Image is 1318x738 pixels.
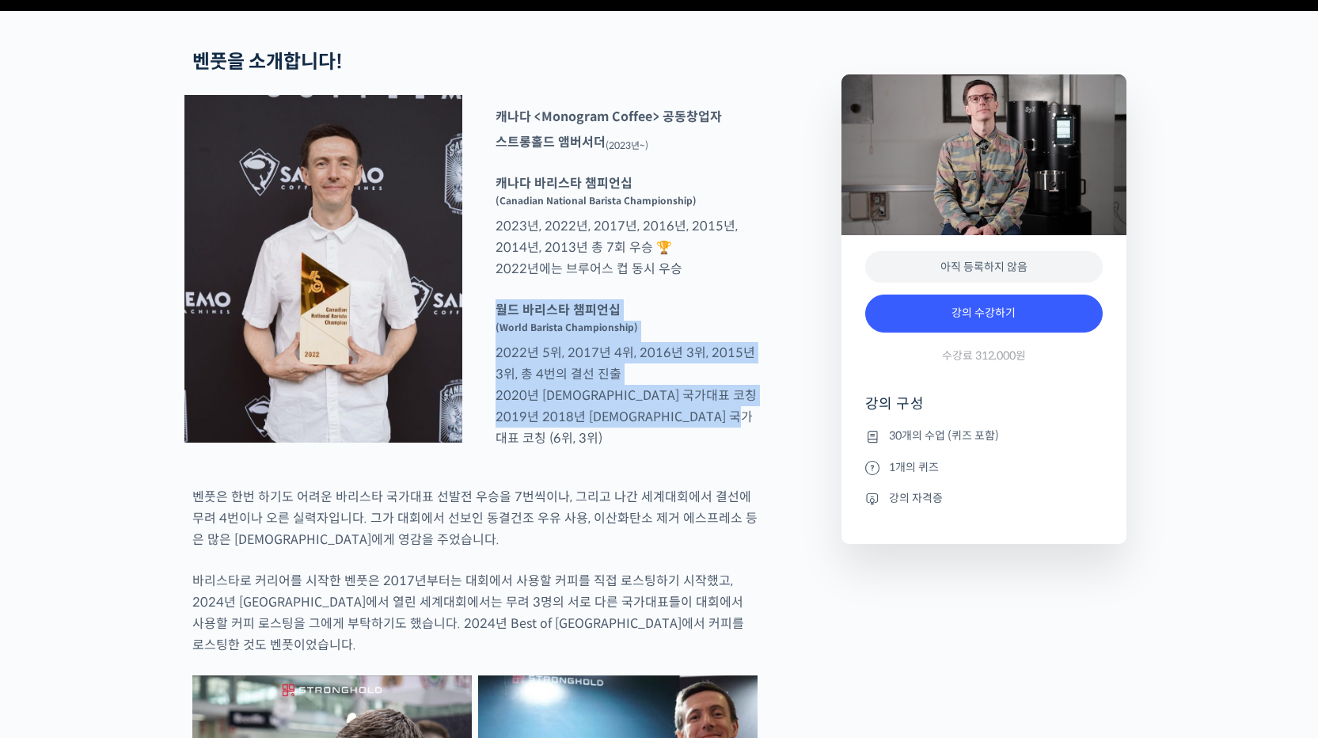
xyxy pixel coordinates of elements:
a: 설정 [204,502,304,542]
strong: 월드 바리스타 챔피언십 [496,302,621,318]
li: 강의 자격증 [865,489,1103,508]
a: 홈 [5,502,104,542]
li: 30개의 수업 (퀴즈 포함) [865,427,1103,446]
strong: 캐나다 <Monogram Coffee> 공동창업자 [496,108,722,125]
p: 2022년 5위, 2017년 4위, 2016년 3위, 2015년 3위, 총 4번의 결선 진출 2020년 [DEMOGRAPHIC_DATA] 국가대표 코칭 2019년 2018년 ... [488,299,765,449]
li: 1개의 퀴즈 [865,458,1103,477]
p: 바리스타로 커리어를 시작한 벤풋은 2017년부터는 대회에서 사용할 커피를 직접 로스팅하기 시작했고, 2024년 [GEOGRAPHIC_DATA]에서 열린 세계대회에서는 무려 3... [192,570,758,656]
a: 강의 수강하기 [865,295,1103,333]
h2: 벤풋을 소개합니다! [192,51,758,74]
sub: (2023년~) [606,139,648,151]
p: 2023년, 2022년, 2017년, 2016년, 2015년, 2014년, 2013년 총 7회 우승 🏆 2022년에는 브루어스 컵 동시 우승 [488,173,765,280]
span: 설정 [245,526,264,538]
strong: 캐나다 바리스타 챔피언십 [496,175,632,192]
div: 아직 등록하지 않음 [865,251,1103,283]
span: 홈 [50,526,59,538]
sup: (Canadian National Barista Championship) [496,195,697,207]
span: 대화 [145,527,164,539]
h4: 강의 구성 [865,394,1103,426]
strong: 스트롱홀드 앰버서더 [496,134,606,150]
a: 대화 [104,502,204,542]
p: 벤풋은 한번 하기도 어려운 바리스타 국가대표 선발전 우승을 7번씩이나, 그리고 나간 세계대회에서 결선에 무려 4번이나 오른 실력자입니다. 그가 대회에서 선보인 동결건조 우유 ... [192,486,758,550]
sup: (World Barista Championship) [496,321,638,333]
span: 수강료 312,000원 [942,348,1026,363]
